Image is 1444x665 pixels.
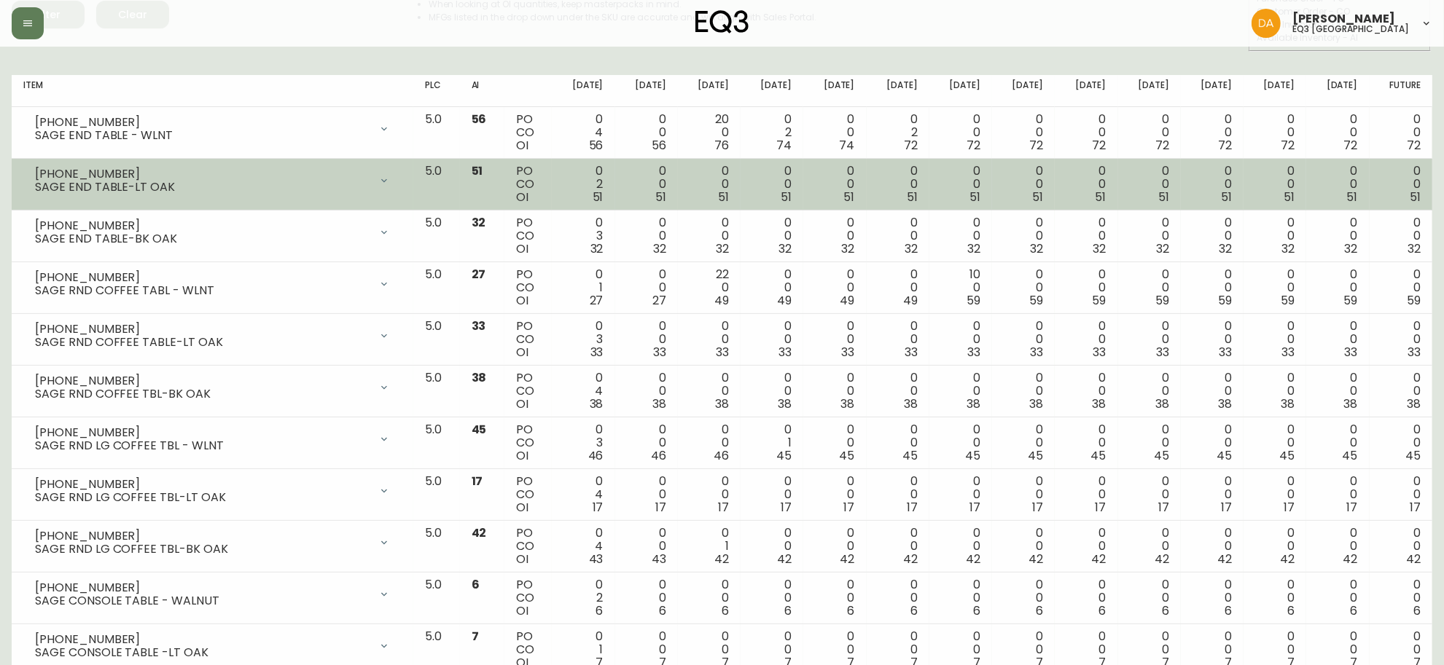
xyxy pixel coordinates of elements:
td: 5.0 [413,366,459,417]
td: 5.0 [413,107,459,159]
div: 0 0 [627,113,666,152]
div: 0 0 [941,216,980,256]
span: 33 [590,344,604,361]
span: 38 [778,396,792,412]
div: 0 0 [1381,113,1421,152]
span: 51 [655,189,666,205]
th: [DATE] [552,75,614,107]
span: 32 [716,240,729,257]
th: AI [460,75,504,107]
span: 33 [1345,344,1358,361]
div: 0 0 [1193,475,1232,514]
div: 0 0 [878,216,918,256]
span: 32 [1281,240,1295,257]
th: Item [12,75,413,107]
span: OI [516,447,528,464]
div: 0 0 [1255,371,1295,411]
div: 0 0 [1381,371,1421,411]
span: 45 [902,447,918,464]
div: [PHONE_NUMBER]SAGE RND LG COFFEE TBL - WLNT [23,423,402,455]
div: 0 0 [1318,268,1357,307]
div: 0 0 [1318,165,1357,204]
span: 38 [1093,396,1107,412]
span: 72 [967,137,980,154]
div: 0 3 [563,320,603,359]
div: 0 0 [1255,423,1295,463]
span: 74 [840,137,855,154]
span: 51 [1158,189,1169,205]
div: 0 0 [752,320,792,359]
span: 32 [1093,240,1107,257]
span: 72 [1281,137,1295,154]
span: 32 [1219,240,1232,257]
span: 51 [1284,189,1295,205]
span: 38 [1218,396,1232,412]
div: PO CO [516,165,541,204]
span: [PERSON_NAME] [1292,13,1395,25]
th: PLC [413,75,459,107]
div: 0 0 [941,113,980,152]
div: 0 0 [815,165,854,204]
span: OI [516,137,528,154]
span: 74 [776,137,792,154]
div: SAGE RND COFFEE TABLE-LT OAK [35,336,370,349]
div: 0 0 [815,475,854,514]
div: SAGE END TABLE-BK OAK [35,232,370,245]
span: 33 [905,344,918,361]
span: 45 [1028,447,1043,464]
span: 32 [967,240,980,257]
div: [PHONE_NUMBER]SAGE RND COFFEE TBL-BK OAK [23,371,402,404]
span: 27 [590,292,604,309]
div: 0 0 [815,423,854,463]
span: 38 [967,396,980,412]
span: 56 [652,137,666,154]
div: SAGE CONSOLE TABLE -LT OAK [35,646,370,659]
span: 49 [840,292,855,309]
span: 17 [472,473,483,489]
div: [PHONE_NUMBER]SAGE END TABLE - WLNT [23,113,402,145]
div: 0 0 [1004,216,1043,256]
div: 0 4 [563,371,603,411]
div: 0 4 [563,113,603,152]
div: 0 0 [941,423,980,463]
div: 0 1 [563,268,603,307]
div: 0 0 [1066,475,1106,514]
span: OI [516,292,528,309]
div: [PHONE_NUMBER]SAGE END TABLE-BK OAK [23,216,402,248]
span: 72 [1344,137,1358,154]
span: 38 [1344,396,1358,412]
td: 5.0 [413,210,459,262]
span: 51 [844,189,855,205]
div: 0 0 [1381,216,1421,256]
div: 0 0 [690,475,729,514]
span: 59 [967,292,980,309]
div: 0 0 [878,423,918,463]
div: 0 0 [627,268,666,307]
div: 0 1 [752,423,792,463]
div: 0 0 [1130,216,1169,256]
div: 0 0 [1066,165,1106,204]
span: 32 [1030,240,1043,257]
span: 76 [714,137,729,154]
div: 0 0 [1004,320,1043,359]
th: [DATE] [992,75,1055,107]
span: 51 [472,162,483,179]
span: 45 [1279,447,1295,464]
span: 51 [907,189,918,205]
div: 0 0 [690,165,729,204]
span: 51 [781,189,792,205]
span: 33 [653,344,666,361]
span: 33 [778,344,792,361]
div: 0 0 [627,423,666,463]
span: 51 [1221,189,1232,205]
div: SAGE CONSOLE TABLE - WALNUT [35,594,370,607]
th: [DATE] [1055,75,1117,107]
span: 45 [1217,447,1232,464]
span: 46 [651,447,666,464]
h5: eq3 [GEOGRAPHIC_DATA] [1292,25,1409,34]
div: 0 0 [1318,320,1357,359]
img: logo [695,10,749,34]
span: 49 [903,292,918,309]
th: [DATE] [1118,75,1181,107]
span: 51 [1347,189,1358,205]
